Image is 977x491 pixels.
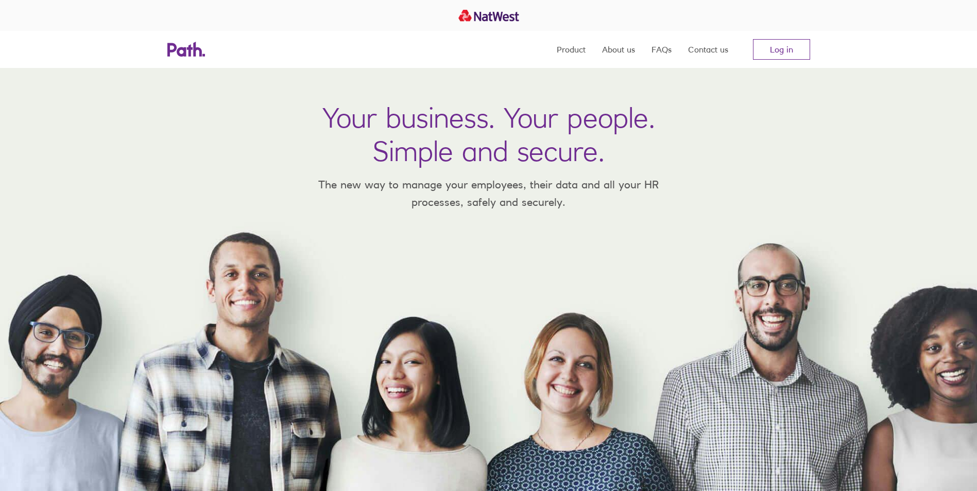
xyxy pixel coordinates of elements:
a: About us [602,31,635,68]
a: Log in [753,39,810,60]
a: Contact us [688,31,728,68]
a: Product [557,31,586,68]
h1: Your business. Your people. Simple and secure. [322,101,655,168]
p: The new way to manage your employees, their data and all your HR processes, safely and securely. [303,176,674,211]
a: FAQs [652,31,672,68]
